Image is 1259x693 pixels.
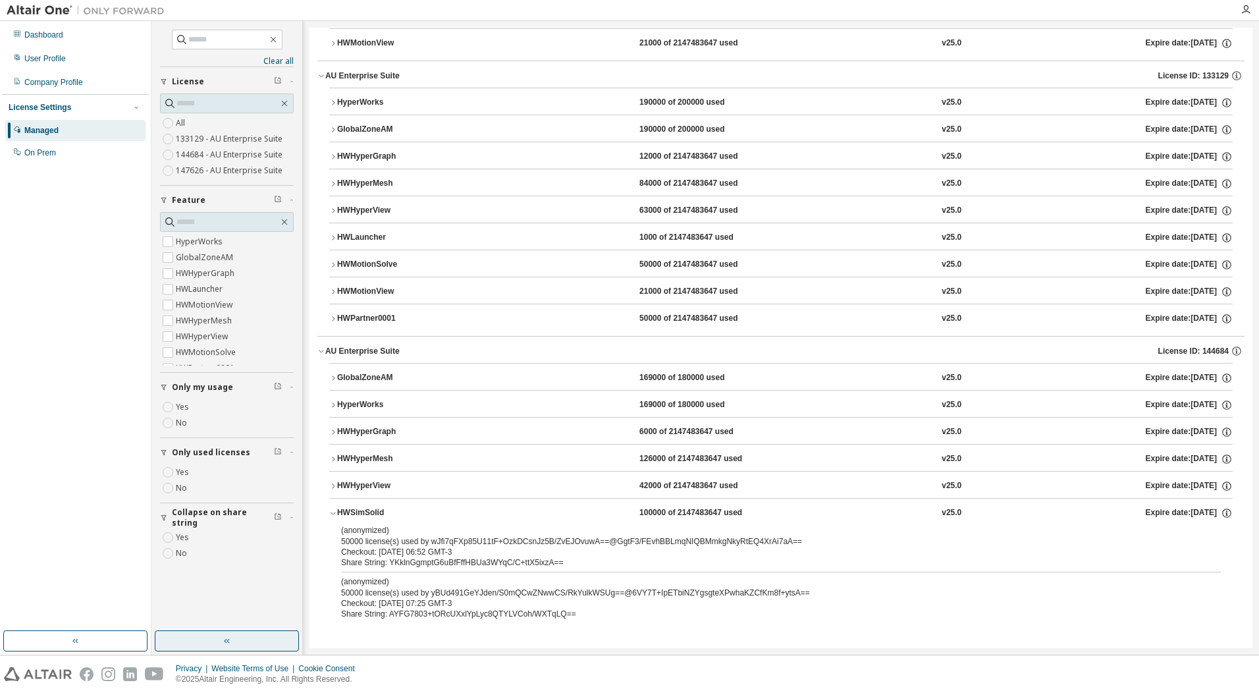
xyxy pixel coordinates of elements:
[160,373,294,402] button: Only my usage
[317,61,1245,90] button: AU Enterprise SuiteLicense ID: 133129
[942,507,961,519] div: v25.0
[329,391,1233,420] button: HyperWorks169000 of 180000 usedv25.0Expire date:[DATE]
[123,667,137,681] img: linkedin.svg
[337,97,456,109] div: HyperWorks
[176,234,225,250] label: HyperWorks
[4,667,72,681] img: altair_logo.svg
[176,313,234,329] label: HWHyperMesh
[942,453,961,465] div: v25.0
[942,124,961,136] div: v25.0
[942,97,961,109] div: v25.0
[639,507,758,519] div: 100000 of 2147483647 used
[1145,507,1232,519] div: Expire date: [DATE]
[639,313,758,325] div: 50000 of 2147483647 used
[172,382,233,393] span: Only my usage
[329,142,1233,171] button: HWHyperGraph12000 of 2147483647 usedv25.0Expire date:[DATE]
[176,399,192,415] label: Yes
[176,329,230,345] label: HWHyperView
[298,663,362,674] div: Cookie Consent
[639,178,758,190] div: 84000 of 2147483647 used
[1145,97,1232,109] div: Expire date: [DATE]
[160,438,294,467] button: Only used licenses
[337,259,456,271] div: HWMotionSolve
[176,345,238,360] label: HWMotionSolve
[9,102,71,113] div: License Settings
[1145,38,1232,49] div: Expire date: [DATE]
[337,507,456,519] div: HWSimSolid
[337,426,456,438] div: HWHyperGraph
[172,195,205,206] span: Feature
[24,148,56,158] div: On Prem
[337,124,456,136] div: GlobalZoneAM
[942,232,961,244] div: v25.0
[172,447,250,458] span: Only used licenses
[337,151,456,163] div: HWHyperGraph
[176,545,190,561] label: No
[942,480,961,492] div: v25.0
[1145,259,1232,271] div: Expire date: [DATE]
[329,277,1233,306] button: HWMotionView21000 of 2147483647 usedv25.0Expire date:[DATE]
[1145,124,1232,136] div: Expire date: [DATE]
[639,453,758,465] div: 126000 of 2147483647 used
[24,125,59,136] div: Managed
[639,124,758,136] div: 190000 of 200000 used
[639,426,758,438] div: 6000 of 2147483647 used
[942,313,961,325] div: v25.0
[176,131,285,147] label: 133129 - AU Enterprise Suite
[274,382,282,393] span: Clear filter
[341,547,1189,557] div: Checkout: [DATE] 06:52 GMT-3
[337,178,456,190] div: HWHyperMesh
[1145,399,1232,411] div: Expire date: [DATE]
[1145,372,1232,384] div: Expire date: [DATE]
[337,480,456,492] div: HWHyperView
[1145,286,1232,298] div: Expire date: [DATE]
[337,232,456,244] div: HWLauncher
[24,53,66,64] div: User Profile
[337,205,456,217] div: HWHyperView
[337,313,456,325] div: HWPartner0001
[176,415,190,431] label: No
[341,576,1189,598] div: 50000 license(s) used by yBUd491GeYJden/S0mQCwZNwwCS/RkYulkWSUg==@6VY7T+IpETbiNZYgsgteXPwhaKZCfKm...
[1145,205,1232,217] div: Expire date: [DATE]
[329,196,1233,225] button: HWHyperView63000 of 2147483647 usedv25.0Expire date:[DATE]
[80,667,94,681] img: facebook.svg
[176,480,190,496] label: No
[176,297,235,313] label: HWMotionView
[317,337,1245,366] button: AU Enterprise SuiteLicense ID: 144684
[329,29,1233,58] button: HWMotionView21000 of 2147483647 usedv25.0Expire date:[DATE]
[211,663,298,674] div: Website Terms of Use
[176,530,192,545] label: Yes
[329,169,1233,198] button: HWHyperMesh84000 of 2147483647 usedv25.0Expire date:[DATE]
[639,372,758,384] div: 169000 of 180000 used
[274,447,282,458] span: Clear filter
[329,499,1233,528] button: HWSimSolid100000 of 2147483647 usedv25.0Expire date:[DATE]
[176,281,225,297] label: HWLauncher
[942,178,961,190] div: v25.0
[341,525,1189,536] p: (anonymized)
[325,70,400,81] div: AU Enterprise Suite
[1145,313,1232,325] div: Expire date: [DATE]
[341,609,1189,619] div: Share String: AYFG7803+tORcUXxlYpLyc8QTYLVCoh/WXTqLQ==
[176,663,211,674] div: Privacy
[1145,232,1232,244] div: Expire date: [DATE]
[145,667,164,681] img: youtube.svg
[24,77,83,88] div: Company Profile
[176,360,237,376] label: HWPartner0001
[274,195,282,206] span: Clear filter
[176,674,363,685] p: © 2025 Altair Engineering, Inc. All Rights Reserved.
[176,163,285,179] label: 147626 - AU Enterprise Suite
[329,223,1233,252] button: HWLauncher1000 of 2147483647 usedv25.0Expire date:[DATE]
[274,76,282,87] span: Clear filter
[329,364,1233,393] button: GlobalZoneAM169000 of 180000 usedv25.0Expire date:[DATE]
[329,115,1233,144] button: GlobalZoneAM190000 of 200000 usedv25.0Expire date:[DATE]
[1145,151,1232,163] div: Expire date: [DATE]
[1145,453,1232,465] div: Expire date: [DATE]
[337,372,456,384] div: GlobalZoneAM
[24,30,63,40] div: Dashboard
[1145,178,1232,190] div: Expire date: [DATE]
[639,38,758,49] div: 21000 of 2147483647 used
[176,250,236,265] label: GlobalZoneAM
[7,4,171,17] img: Altair One
[329,418,1233,447] button: HWHyperGraph6000 of 2147483647 usedv25.0Expire date:[DATE]
[176,265,237,281] label: HWHyperGraph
